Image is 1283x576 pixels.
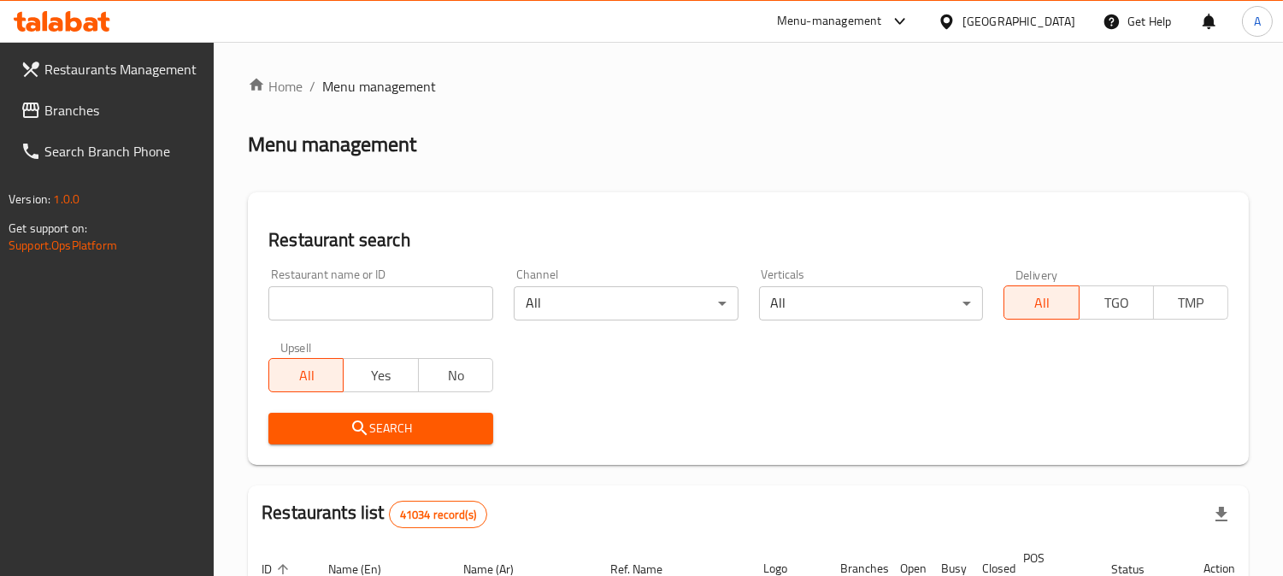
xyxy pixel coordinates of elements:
span: Restaurants Management [44,59,201,79]
a: Home [248,76,303,97]
nav: breadcrumb [248,76,1249,97]
div: All [514,286,739,320]
span: A [1254,12,1261,31]
div: [GEOGRAPHIC_DATA] [962,12,1075,31]
input: Search for restaurant name or ID.. [268,286,493,320]
span: All [276,363,337,388]
span: TGO [1086,291,1147,315]
span: 41034 record(s) [390,507,486,523]
span: Version: [9,188,50,210]
span: TMP [1161,291,1221,315]
li: / [309,76,315,97]
button: All [268,358,344,392]
span: No [426,363,486,388]
button: TGO [1079,285,1154,320]
span: Search [282,418,480,439]
h2: Restaurants list [262,500,487,528]
a: Branches [7,90,215,131]
a: Search Branch Phone [7,131,215,172]
h2: Menu management [248,131,416,158]
button: Yes [343,358,418,392]
button: All [1003,285,1079,320]
span: Branches [44,100,201,120]
label: Upsell [280,341,312,353]
div: Menu-management [777,11,882,32]
div: Export file [1201,494,1242,535]
a: Support.OpsPlatform [9,234,117,256]
span: Search Branch Phone [44,141,201,162]
button: Search [268,413,493,444]
span: Get support on: [9,217,87,239]
div: Total records count [389,501,487,528]
button: No [418,358,493,392]
div: All [759,286,984,320]
span: Menu management [322,76,436,97]
h2: Restaurant search [268,227,1228,253]
button: TMP [1153,285,1228,320]
span: 1.0.0 [53,188,79,210]
span: All [1011,291,1072,315]
a: Restaurants Management [7,49,215,90]
span: Yes [350,363,411,388]
label: Delivery [1015,268,1058,280]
